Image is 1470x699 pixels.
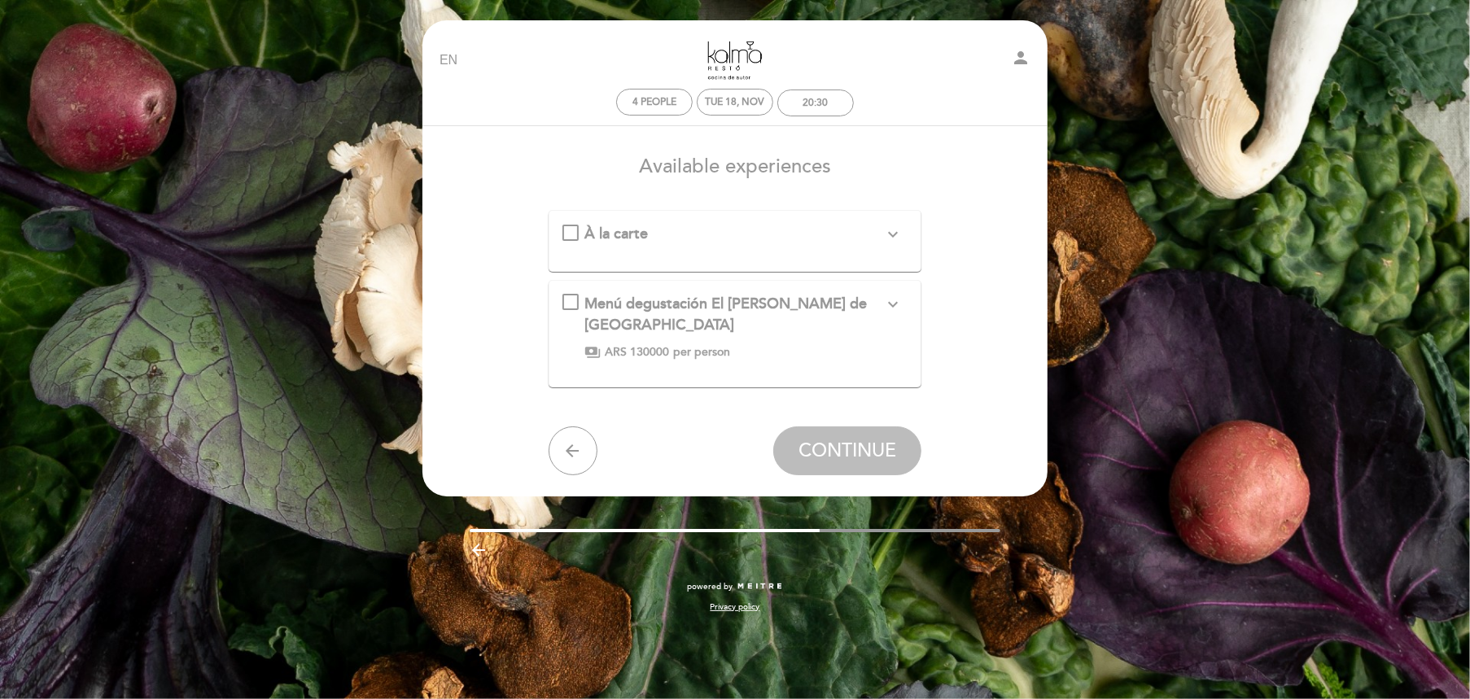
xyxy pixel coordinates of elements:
[710,601,759,613] a: Privacy policy
[632,96,676,108] span: 4 people
[470,540,489,560] i: arrow_backward
[633,38,837,83] a: [PERSON_NAME]
[562,294,908,360] md-checkbox: Menú degustación El espíritu de Tierra del Fuego expand_more *Los precios pueden variar sin previ...
[563,441,583,461] i: arrow_back
[562,224,908,245] md-checkbox: À la carte expand_more
[687,581,733,592] span: powered by
[585,295,868,334] span: Menú degustación El [PERSON_NAME] de [GEOGRAPHIC_DATA]
[706,96,765,108] div: Tue 18, Nov
[606,344,670,360] span: ARS 130000
[803,97,829,109] div: 20:30
[639,155,831,178] span: Available experiences
[878,224,908,245] button: expand_more
[883,295,903,314] i: expand_more
[883,225,903,244] i: expand_more
[773,426,921,475] button: CONTINUE
[585,344,602,360] span: payments
[1011,48,1030,73] button: person
[737,583,783,591] img: MEITRE
[798,439,896,462] span: CONTINUE
[1011,48,1030,68] i: person
[687,581,783,592] a: powered by
[878,294,908,315] button: expand_more
[549,426,597,475] button: arrow_back
[585,225,649,242] span: À la carte
[674,344,731,360] span: per person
